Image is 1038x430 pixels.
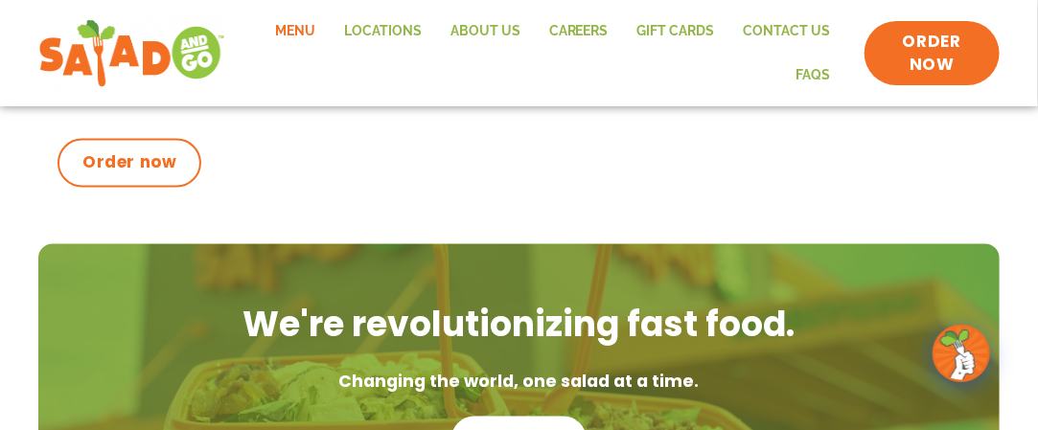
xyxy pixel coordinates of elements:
[244,10,845,97] nav: Menu
[884,31,980,77] span: ORDER NOW
[729,10,845,54] a: Contact Us
[623,10,729,54] a: GIFT CARDS
[782,54,845,98] a: FAQs
[865,21,1000,86] a: ORDER NOW
[535,10,623,54] a: Careers
[58,369,980,397] p: Changing the world, one salad at a time.
[82,152,176,175] span: Order now
[38,15,225,92] img: new-SAG-logo-768×292
[58,139,201,189] a: Order now
[934,327,988,380] img: wpChatIcon
[261,10,330,54] a: Menu
[58,302,980,350] h2: We're revolutionizing fast food.
[436,10,535,54] a: About Us
[330,10,436,54] a: Locations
